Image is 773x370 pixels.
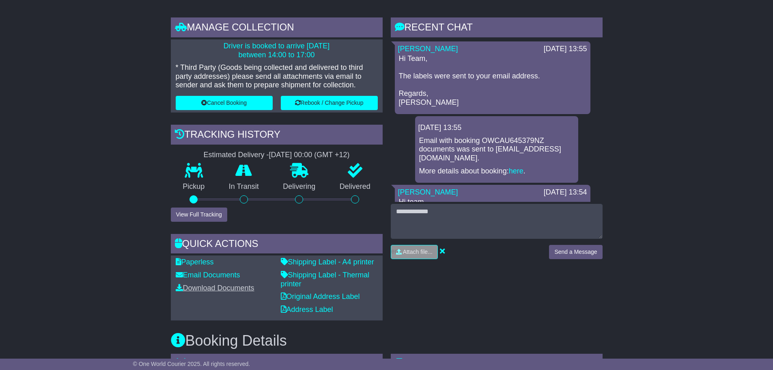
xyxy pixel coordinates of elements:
[544,188,587,197] div: [DATE] 13:54
[419,167,574,176] p: More details about booking: .
[171,333,603,349] h3: Booking Details
[171,125,383,147] div: Tracking history
[171,182,217,191] p: Pickup
[176,271,240,279] a: Email Documents
[281,258,374,266] a: Shipping Label - A4 printer
[399,54,586,107] p: Hi Team, The labels were sent to your email address. Regards, [PERSON_NAME]
[419,136,574,163] p: Email with booking OWCAU645379NZ documents was sent to [EMAIL_ADDRESS][DOMAIN_NAME].
[549,245,602,259] button: Send a Message
[281,305,333,314] a: Address Label
[176,284,254,292] a: Download Documents
[281,292,360,301] a: Original Address Label
[269,151,350,160] div: [DATE] 00:00 (GMT +12)
[171,17,383,39] div: Manage collection
[176,258,214,266] a: Paperless
[217,182,271,191] p: In Transit
[544,45,587,54] div: [DATE] 13:55
[327,182,383,191] p: Delivered
[171,151,383,160] div: Estimated Delivery -
[176,42,378,59] p: Driver is booked to arrive [DATE] between 14:00 to 17:00
[399,198,586,286] p: Hi team, In order to complete the booking for this shipment, I need a copy of the commercial invo...
[391,17,603,39] div: RECENT CHAT
[271,182,328,191] p: Delivering
[398,188,458,196] a: [PERSON_NAME]
[281,271,370,288] a: Shipping Label - Thermal printer
[171,234,383,256] div: Quick Actions
[176,63,378,90] p: * Third Party (Goods being collected and delivered to third party addresses) please send all atta...
[418,123,575,132] div: [DATE] 13:55
[133,361,250,367] span: © One World Courier 2025. All rights reserved.
[176,96,273,110] button: Cancel Booking
[171,208,227,222] button: View Full Tracking
[398,45,458,53] a: [PERSON_NAME]
[281,96,378,110] button: Rebook / Change Pickup
[509,167,523,175] a: here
